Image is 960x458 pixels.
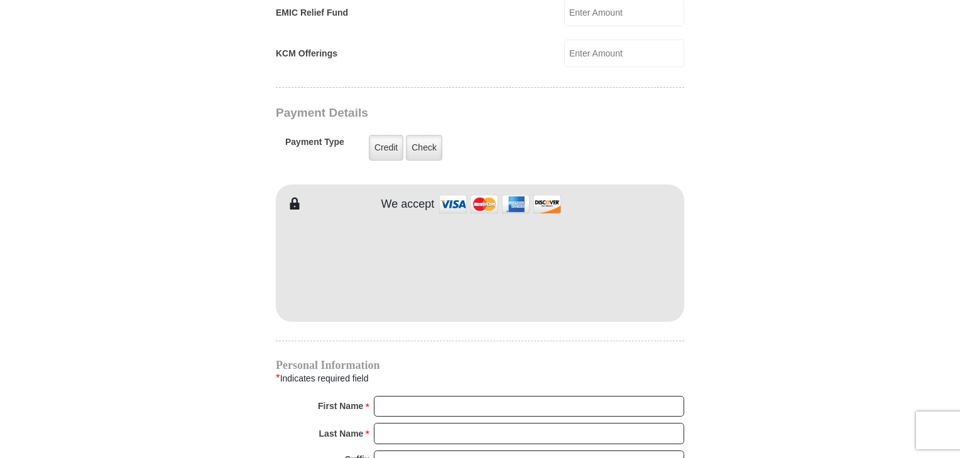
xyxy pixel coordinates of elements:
h4: Personal Information [276,360,684,370]
strong: First Name [318,397,363,415]
h3: Payment Details [276,106,596,120]
img: credit cards accepted [437,191,563,218]
strong: Last Name [319,425,364,442]
label: KCM Offerings [276,47,337,60]
input: Enter Amount [564,40,684,67]
label: Credit [369,135,403,161]
h4: We accept [381,198,435,211]
h5: Payment Type [285,137,344,154]
label: EMIC Relief Fund [276,6,348,19]
label: Check [406,135,442,161]
div: Indicates required field [276,370,684,386]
